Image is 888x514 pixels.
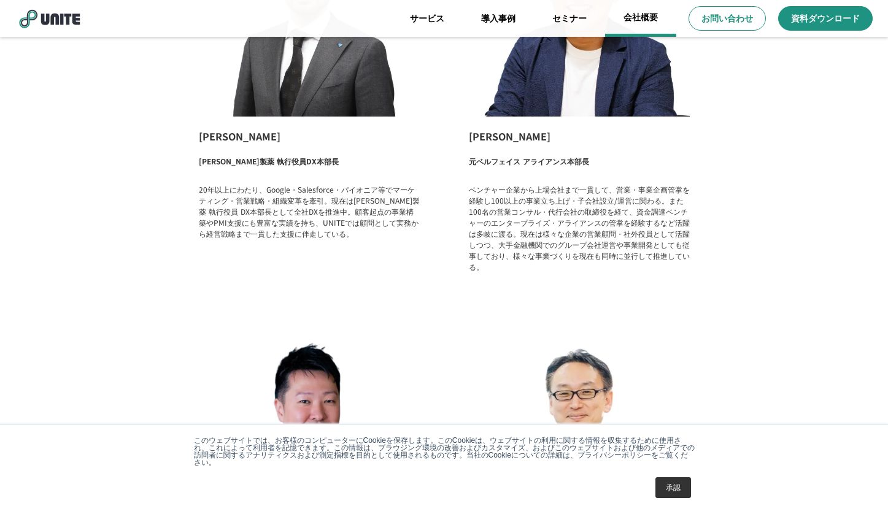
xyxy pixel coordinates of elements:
[791,12,860,25] p: 資料ダウンロード
[827,455,888,514] div: チャットウィジェット
[827,455,888,514] iframe: Chat Widget
[469,129,690,144] p: [PERSON_NAME]
[199,184,420,239] p: 20年以上にわたり、Google・Salesforce・パイオニア等でマーケティング・営業戦略・組織変革を牽引。現在は[PERSON_NAME]製薬 執行役員 DX本部長として全社DXを推進中。...
[469,184,690,272] p: ベンチャー企業から上場会社まで一貫して、営業・事業企画管掌を経験し100以上の事業立ち上げ・子会社設立/運営に関わる。また100名の営業コンサル・代行会社の取締役を経て、資金調達ベンチャーのエン...
[469,156,589,172] p: 元ベルフェイス アライアンス本部長
[199,156,339,172] p: [PERSON_NAME]製薬 執行役員DX本部長
[689,6,766,31] a: お問い合わせ
[655,477,691,498] a: 承認
[701,12,753,25] p: お問い合わせ
[194,437,695,466] p: このウェブサイトでは、お客様のコンピューターにCookieを保存します。このCookieは、ウェブサイトの利用に関する情報を収集するために使用され、これによって利用者を記憶できます。この情報は、...
[778,6,873,31] a: 資料ダウンロード
[199,129,420,144] p: [PERSON_NAME]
